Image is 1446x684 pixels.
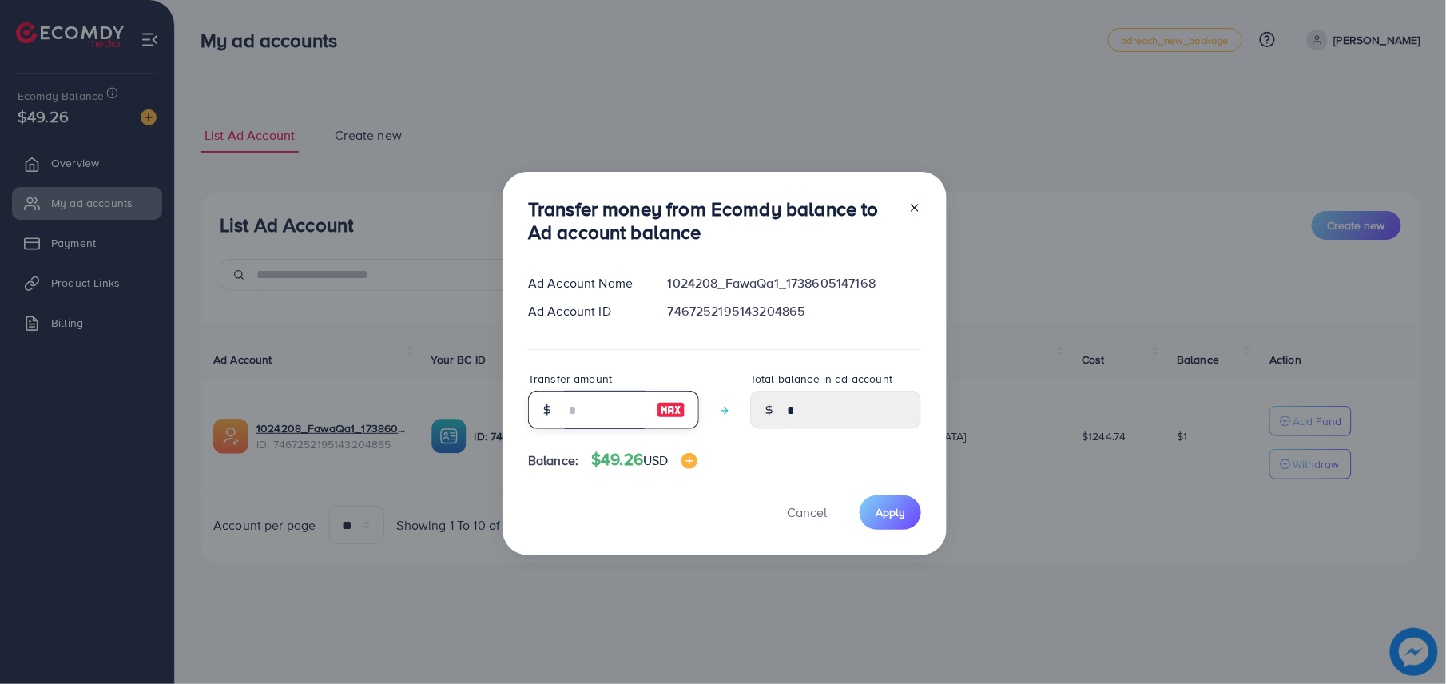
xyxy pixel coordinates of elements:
[657,400,685,420] img: image
[528,451,578,470] span: Balance:
[681,453,697,469] img: image
[528,371,612,387] label: Transfer amount
[655,302,934,320] div: 7467252195143204865
[528,197,896,244] h3: Transfer money from Ecomdy balance to Ad account balance
[515,302,655,320] div: Ad Account ID
[876,504,905,520] span: Apply
[860,495,921,530] button: Apply
[767,495,847,530] button: Cancel
[643,451,668,469] span: USD
[655,274,934,292] div: 1024208_FawaQa1_1738605147168
[515,274,655,292] div: Ad Account Name
[787,503,827,521] span: Cancel
[591,450,697,470] h4: $49.26
[750,371,892,387] label: Total balance in ad account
